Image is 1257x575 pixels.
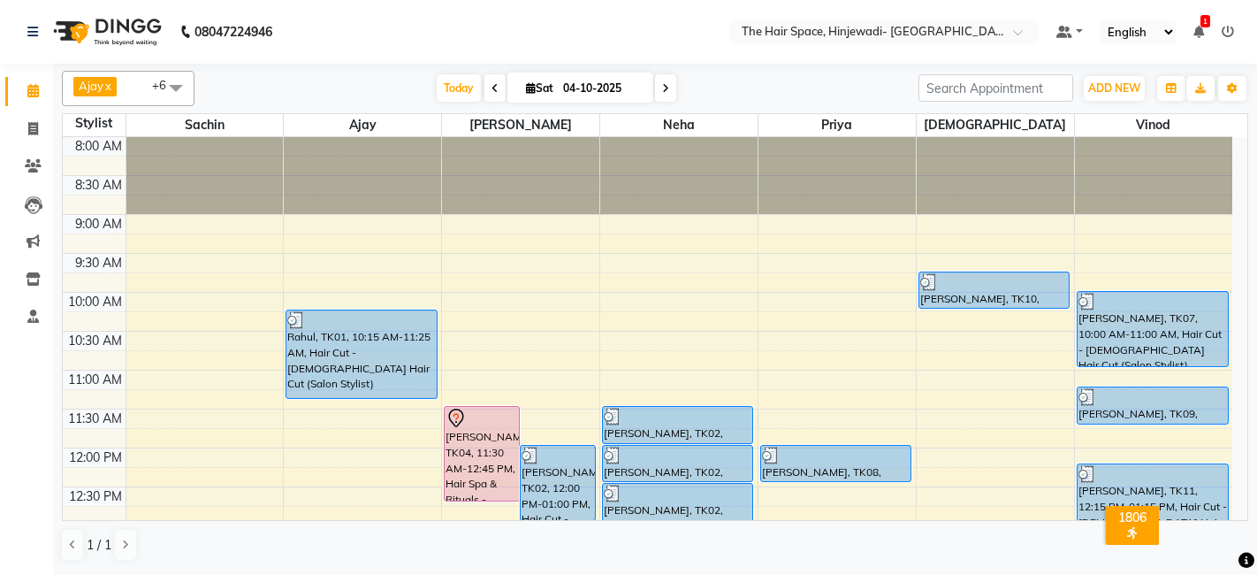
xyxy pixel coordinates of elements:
[284,114,441,136] span: Ajay
[600,114,758,136] span: Neha
[445,407,519,501] div: [PERSON_NAME], TK04, 11:30 AM-12:45 PM, Hair Spa & Rituals - Premium
[72,137,126,156] div: 8:00 AM
[87,536,111,555] span: 1 / 1
[603,446,752,481] div: [PERSON_NAME], TK02, 12:00 PM-12:30 PM, Waxing - Rica Wax Under Arms
[761,446,910,481] div: [PERSON_NAME], TK08, 12:00 PM-12:30 PM, Threading - Threading Eyebrows
[79,79,103,93] span: Ajay
[65,487,126,506] div: 12:30 PM
[103,79,111,93] a: x
[558,75,646,102] input: 2025-10-04
[1078,464,1228,539] div: [PERSON_NAME], TK11, 12:15 PM-01:15 PM, Hair Cut - [DEMOGRAPHIC_DATA] Hair Cut (Salon Stylist)
[442,114,599,136] span: [PERSON_NAME]
[1193,24,1204,40] a: 1
[1084,76,1145,101] button: ADD NEW
[1088,81,1140,95] span: ADD NEW
[286,310,436,398] div: Rahul, TK01, 10:15 AM-11:25 AM, Hair Cut - [DEMOGRAPHIC_DATA] Hair Cut (Salon Stylist)
[1109,510,1155,525] div: 1806
[437,74,481,102] span: Today
[65,410,126,428] div: 11:30 AM
[65,293,126,311] div: 10:00 AM
[126,114,284,136] span: Sachin
[72,215,126,234] div: 9:00 AM
[1075,114,1232,136] span: Vinod
[65,332,126,350] div: 10:30 AM
[72,176,126,195] div: 8:30 AM
[758,114,916,136] span: Priya
[1078,387,1228,424] div: [PERSON_NAME], TK09, 11:15 AM-11:45 AM, Shampoo - Shampoo & Blow Dry
[1078,292,1228,366] div: [PERSON_NAME], TK07, 10:00 AM-11:00 AM, Hair Cut - [DEMOGRAPHIC_DATA] Hair Cut (Salon Stylist)
[45,7,166,57] img: logo
[194,7,272,57] b: 08047224946
[919,272,1069,308] div: [PERSON_NAME], TK10, 09:45 AM-10:15 AM, [PERSON_NAME]
[603,407,752,443] div: [PERSON_NAME], TK02, 11:30 AM-12:00 PM, Waxing - Rica Wax Full Arms
[152,78,179,92] span: +6
[522,81,558,95] span: Sat
[918,74,1073,102] input: Search Appointment
[65,371,126,389] div: 11:00 AM
[65,448,126,467] div: 12:00 PM
[1200,15,1210,27] span: 1
[917,114,1074,136] span: [DEMOGRAPHIC_DATA]
[63,114,126,133] div: Stylist
[72,254,126,272] div: 9:30 AM
[603,484,752,539] div: [PERSON_NAME], TK02, 12:30 PM-01:15 PM, Waxing - Rica Wax Half Legs
[521,446,595,520] div: [PERSON_NAME], TK02, 12:00 PM-01:00 PM, Hair Cut - [DEMOGRAPHIC_DATA] Hair Cut (Senior Stylist)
